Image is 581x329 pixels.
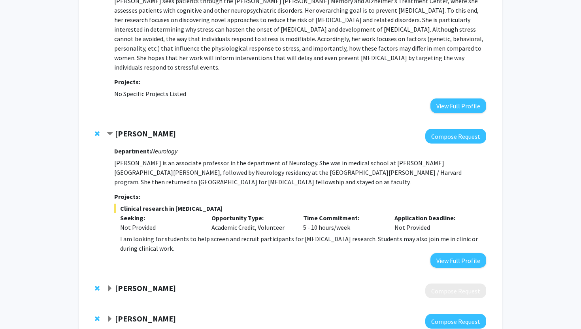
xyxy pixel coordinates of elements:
[206,213,297,232] div: Academic Credit, Volunteer
[114,193,140,200] strong: Projects:
[95,130,100,137] span: Remove Emily Johnson from bookmarks
[107,286,113,292] span: Expand Jakub Tomala Bookmark
[430,253,486,268] button: View Full Profile
[430,98,486,113] button: View Full Profile
[151,147,177,155] i: Neurology
[95,316,100,322] span: Remove Xiaobo Mao from bookmarks
[425,284,486,298] button: Compose Request to Jakub Tomala
[115,314,176,323] strong: [PERSON_NAME]
[115,283,176,293] strong: [PERSON_NAME]
[120,213,200,223] p: Seeking:
[425,314,486,329] button: Compose Request to Xiaobo Mao
[6,293,34,323] iframe: Chat
[120,234,486,253] p: I am looking for students to help screen and recruit participants for [MEDICAL_DATA] research. St...
[114,78,140,86] strong: Projects:
[120,223,200,232] div: Not Provided
[303,213,383,223] p: Time Commitment:
[114,90,186,98] span: No Specific Projects Listed
[389,213,480,232] div: Not Provided
[107,316,113,322] span: Expand Xiaobo Mao Bookmark
[107,131,113,137] span: Contract Emily Johnson Bookmark
[211,213,291,223] p: Opportunity Type:
[115,129,176,138] strong: [PERSON_NAME]
[114,147,151,155] strong: Department:
[114,158,486,187] p: [PERSON_NAME] is an associate professor in the department of Neurology. She was in medical school...
[95,285,100,291] span: Remove Jakub Tomala from bookmarks
[425,129,486,144] button: Compose Request to Emily Johnson
[394,213,474,223] p: Application Deadline:
[114,204,486,213] span: Clinical research in [MEDICAL_DATA]
[297,213,389,232] div: 5 - 10 hours/week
